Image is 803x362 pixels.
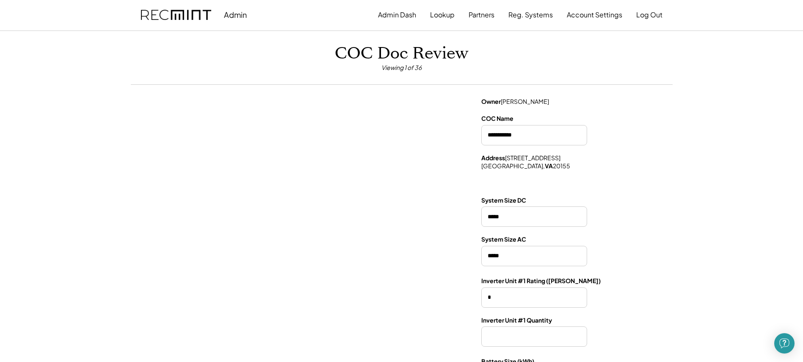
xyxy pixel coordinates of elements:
[481,235,526,244] div: System Size AC
[481,97,501,105] strong: Owner
[430,6,455,23] button: Lookup
[481,277,601,285] div: Inverter Unit #1 Rating ([PERSON_NAME])
[381,64,422,72] div: Viewing 1 of 36
[335,44,469,64] h1: COC Doc Review
[481,97,549,106] div: [PERSON_NAME]
[567,6,622,23] button: Account Settings
[481,114,513,123] div: COC Name
[469,6,494,23] button: Partners
[481,154,570,170] div: [STREET_ADDRESS] [GEOGRAPHIC_DATA], 20155
[481,196,526,205] div: System Size DC
[508,6,553,23] button: Reg. Systems
[545,162,553,170] strong: VA
[481,316,552,325] div: Inverter Unit #1 Quantity
[141,10,211,20] img: recmint-logotype%403x.png
[636,6,662,23] button: Log Out
[774,333,795,354] div: Open Intercom Messenger
[378,6,416,23] button: Admin Dash
[481,154,505,162] strong: Address
[224,10,247,19] div: Admin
